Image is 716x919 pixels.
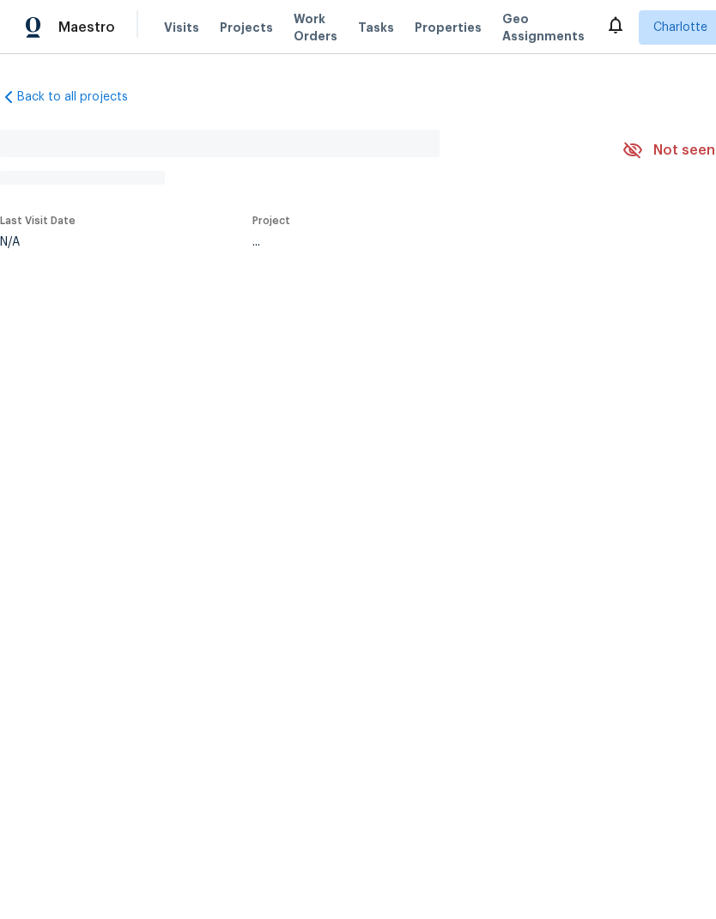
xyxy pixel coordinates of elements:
span: Project [252,216,290,226]
span: Projects [220,19,273,36]
span: Geo Assignments [502,10,585,45]
span: Tasks [358,21,394,33]
span: Visits [164,19,199,36]
div: ... [252,236,582,248]
span: Properties [415,19,482,36]
span: Charlotte [653,19,707,36]
span: Maestro [58,19,115,36]
span: Work Orders [294,10,337,45]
